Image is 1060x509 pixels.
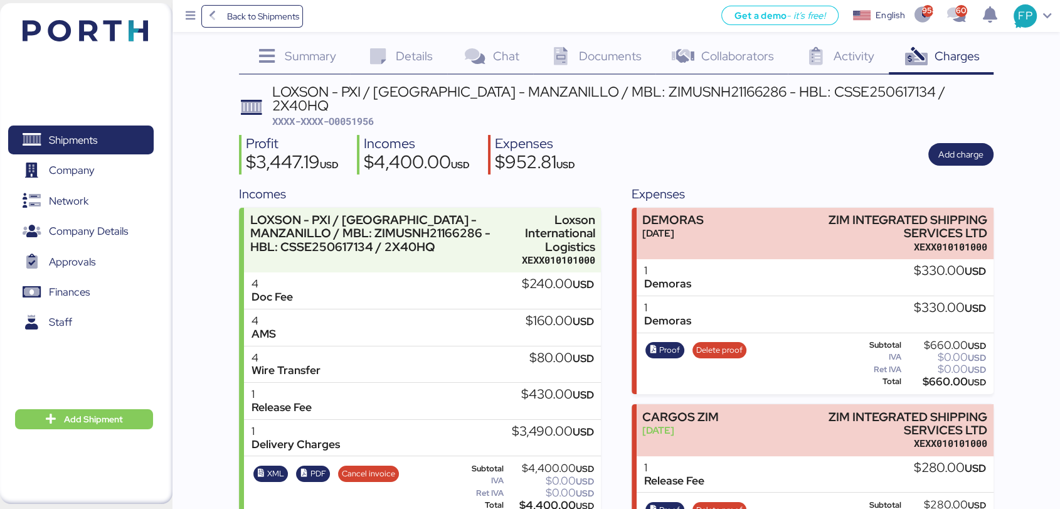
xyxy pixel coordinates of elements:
span: Summary [285,48,336,64]
span: XXXX-XXXX-O0051956 [272,115,374,127]
div: $3,490.00 [511,425,593,439]
div: LOXSON - PXI / [GEOGRAPHIC_DATA] - MANZANILLO / MBL: ZIMUSNH21166286 - HBL: CSSE250617134 / 2X40HQ [272,85,994,113]
div: Doc Fee [252,291,293,304]
button: PDF [296,466,330,482]
span: USD [968,340,986,351]
div: 4 [252,277,293,291]
span: USD [572,314,593,328]
div: $0.00 [506,476,593,486]
span: Details [396,48,433,64]
div: Demoras [644,314,691,328]
span: Back to Shipments [226,9,299,24]
span: Add Shipment [64,412,123,427]
span: XML [267,467,284,481]
div: Delivery Charges [252,438,340,451]
span: USD [572,388,593,402]
span: USD [572,351,593,365]
div: English [876,9,904,22]
span: Chat [492,48,519,64]
div: Ret IVA [851,365,901,374]
span: USD [556,159,575,171]
span: USD [968,364,986,375]
span: PDF [310,467,326,481]
span: Company [49,161,95,179]
div: $240.00 [521,277,593,291]
span: USD [965,301,986,315]
span: Documents [579,48,642,64]
span: USD [968,352,986,363]
span: USD [575,476,593,487]
span: USD [965,461,986,475]
span: USD [575,488,593,499]
span: Company Details [49,222,128,240]
div: XEXX010101000 [522,254,595,267]
button: Add Shipment [15,409,153,429]
div: LOXSON - PXI / [GEOGRAPHIC_DATA] - MANZANILLO / MBL: ZIMUSNH21166286 - HBL: CSSE250617134 / 2X40HQ [250,213,516,253]
a: Company [8,156,154,185]
div: $4,400.00 [364,153,470,174]
button: Cancel invoice [338,466,400,482]
button: Proof [645,342,684,358]
div: $3,447.19 [246,153,339,174]
button: Delete proof [692,342,747,358]
button: Menu [180,6,201,27]
div: XEXX010101000 [780,240,987,254]
div: Expenses [632,185,994,203]
div: CARGOS ZIM [642,410,719,424]
div: $0.00 [904,353,986,362]
span: Activity [834,48,874,64]
span: Add charge [938,147,983,162]
span: Staff [49,313,72,331]
div: Subtotal [458,464,503,473]
div: ZIM INTEGRATED SHIPPING SERVICES LTD [780,213,987,240]
span: Shipments [49,131,97,149]
div: $4,400.00 [506,464,593,473]
a: Approvals [8,247,154,276]
div: $430.00 [521,388,593,402]
span: USD [451,159,470,171]
a: Staff [8,308,154,337]
span: USD [320,159,339,171]
a: Finances [8,278,154,307]
button: Add charge [928,143,994,166]
div: $330.00 [914,264,986,278]
a: Company Details [8,217,154,246]
div: 1 [252,388,312,401]
a: Back to Shipments [201,5,304,28]
div: IVA [851,353,901,362]
div: 1 [644,301,691,314]
div: $160.00 [525,314,593,328]
div: $80.00 [529,351,593,365]
span: Charges [934,48,979,64]
div: 1 [644,264,691,277]
span: USD [572,425,593,439]
div: $280.00 [914,461,986,475]
div: Release Fee [252,401,312,414]
div: 4 [252,314,276,328]
div: Demoras [644,277,691,291]
div: Release Fee [644,474,704,488]
div: Profit [246,135,339,153]
span: Collaborators [701,48,774,64]
div: ZIM INTEGRATED SHIPPING SERVICES LTD [780,410,987,437]
div: AMS [252,328,276,341]
div: $952.81 [495,153,575,174]
div: $0.00 [904,365,986,374]
div: Subtotal [851,341,901,350]
div: DEMORAS [642,213,704,227]
div: [DATE] [642,424,719,437]
div: Total [851,377,901,386]
div: IVA [458,476,503,485]
span: USD [968,377,986,388]
span: Proof [659,343,680,357]
span: USD [572,277,593,291]
div: XEXX010101000 [780,437,987,450]
div: Expenses [495,135,575,153]
a: Shipments [8,126,154,154]
div: Ret IVA [458,489,503,498]
div: $660.00 [904,377,986,387]
button: XML [253,466,289,482]
span: Finances [49,283,90,301]
div: $330.00 [914,301,986,315]
div: $0.00 [506,488,593,498]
